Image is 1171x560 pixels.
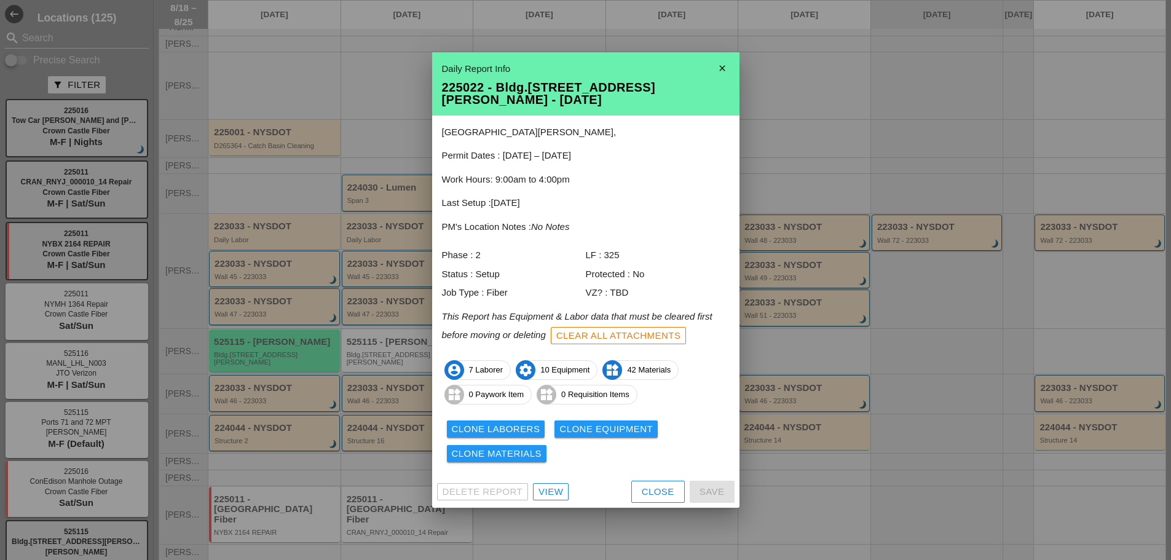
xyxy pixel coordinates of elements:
div: Protected : No [586,267,730,282]
div: Clear All Attachments [556,329,681,343]
i: widgets [602,360,622,380]
div: Job Type : Fiber [442,286,586,300]
i: widgets [537,385,556,404]
button: Clear All Attachments [551,327,687,344]
div: Daily Report Info [442,62,730,76]
span: 0 Paywork Item [445,385,532,404]
i: This Report has Equipment & Labor data that must be cleared first before moving or deleting [442,311,712,340]
span: [DATE] [491,197,520,208]
span: 7 Laborer [445,360,511,380]
p: Permit Dates : [DATE] – [DATE] [442,149,730,163]
i: No Notes [531,221,570,232]
i: close [710,56,735,81]
div: Clone Equipment [559,422,653,436]
div: Clone Laborers [452,422,540,436]
span: 0 Requisition Items [537,385,637,404]
p: Last Setup : [442,196,730,210]
a: View [533,483,569,500]
p: [GEOGRAPHIC_DATA][PERSON_NAME], [442,125,730,140]
div: View [538,485,563,499]
div: Clone Materials [452,447,542,461]
div: 225022 - Bldg.[STREET_ADDRESS][PERSON_NAME] - [DATE] [442,81,730,106]
div: Phase : 2 [442,248,586,262]
button: Close [631,481,685,503]
div: LF : 325 [586,248,730,262]
p: Work Hours: 9:00am to 4:00pm [442,173,730,187]
button: Clone Materials [447,445,547,462]
i: account_circle [444,360,464,380]
button: Clone Laborers [447,420,545,438]
button: Clone Equipment [554,420,658,438]
div: Status : Setup [442,267,586,282]
p: PM's Location Notes : [442,220,730,234]
div: Close [642,485,674,499]
div: VZ? : TBD [586,286,730,300]
i: settings [516,360,535,380]
span: 42 Materials [603,360,678,380]
i: widgets [444,385,464,404]
span: 10 Equipment [516,360,597,380]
